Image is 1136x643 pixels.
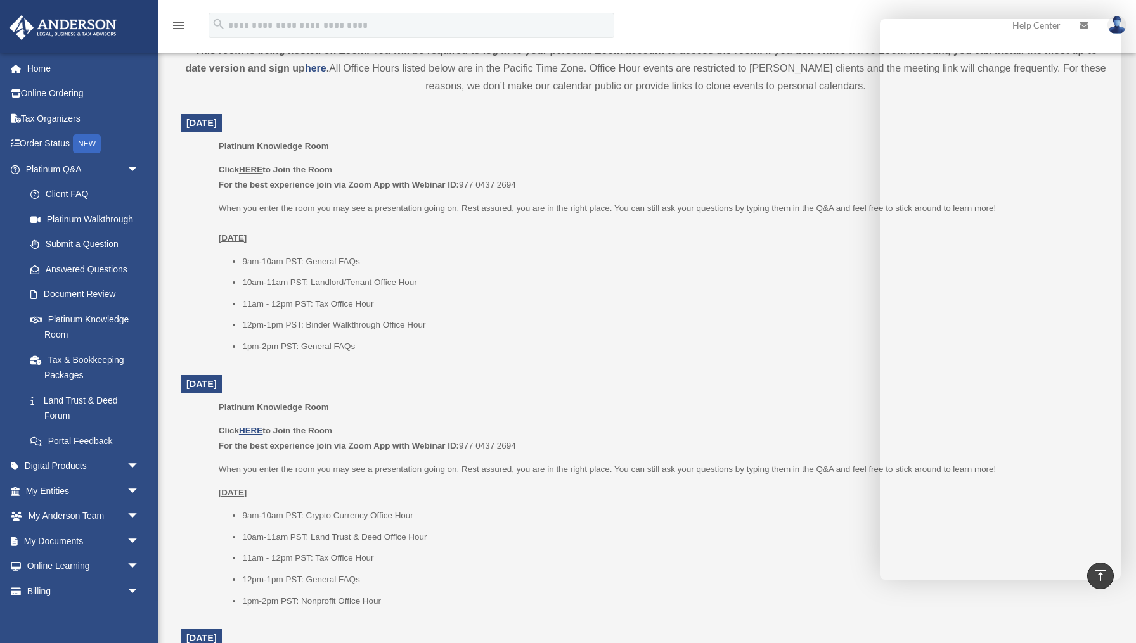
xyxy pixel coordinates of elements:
[186,118,217,128] span: [DATE]
[219,462,1101,477] p: When you enter the room you may see a presentation going on. Rest assured, you are in the right p...
[242,572,1101,587] li: 12pm-1pm PST: General FAQs
[9,554,158,579] a: Online Learningarrow_drop_down
[242,551,1101,566] li: 11am - 12pm PST: Tax Office Hour
[18,207,158,232] a: Platinum Walkthrough
[212,17,226,31] i: search
[18,347,158,388] a: Tax & Bookkeeping Packages
[9,478,158,504] a: My Entitiesarrow_drop_down
[181,42,1110,95] div: All Office Hours listed below are in the Pacific Time Zone. Office Hour events are restricted to ...
[9,504,158,529] a: My Anderson Teamarrow_drop_down
[186,379,217,389] span: [DATE]
[6,15,120,40] img: Anderson Advisors Platinum Portal
[305,63,326,73] a: here
[171,18,186,33] i: menu
[73,134,101,153] div: NEW
[219,162,1101,192] p: 977 0437 2694
[239,426,262,435] a: HERE
[326,63,329,73] strong: .
[127,156,152,182] span: arrow_drop_down
[186,633,217,643] span: [DATE]
[9,106,158,131] a: Tax Organizers
[9,578,158,604] a: Billingarrow_drop_down
[127,454,152,480] span: arrow_drop_down
[219,426,332,435] b: Click to Join the Room
[127,554,152,580] span: arrow_drop_down
[18,232,158,257] a: Submit a Question
[242,594,1101,609] li: 1pm-2pm PST: Nonprofit Office Hour
[127,528,152,554] span: arrow_drop_down
[185,45,1100,73] strong: *This room is being hosted on Zoom. You will be required to log in to your personal Zoom account ...
[239,165,262,174] u: HERE
[219,180,459,189] b: For the best experience join via Zoom App with Webinar ID:
[242,508,1101,523] li: 9am-10am PST: Crypto Currency Office Hour
[127,478,152,504] span: arrow_drop_down
[219,441,459,450] b: For the best experience join via Zoom App with Webinar ID:
[18,257,158,282] a: Answered Questions
[219,165,332,174] b: Click to Join the Room
[18,428,158,454] a: Portal Feedback
[9,156,158,182] a: Platinum Q&Aarrow_drop_down
[242,339,1101,354] li: 1pm-2pm PST: General FAQs
[242,254,1101,269] li: 9am-10am PST: General FAQs
[9,56,158,81] a: Home
[9,528,158,554] a: My Documentsarrow_drop_down
[1107,16,1126,34] img: User Pic
[9,454,158,479] a: Digital Productsarrow_drop_down
[18,182,158,207] a: Client FAQ
[219,233,247,243] u: [DATE]
[219,488,247,497] u: [DATE]
[9,131,158,157] a: Order StatusNEW
[18,282,158,307] a: Document Review
[127,578,152,604] span: arrow_drop_down
[219,141,329,151] span: Platinum Knowledge Room
[127,504,152,530] span: arrow_drop_down
[242,317,1101,333] li: 12pm-1pm PST: Binder Walkthrough Office Hour
[219,201,1101,246] p: When you enter the room you may see a presentation going on. Rest assured, you are in the right p...
[219,402,329,412] span: Platinum Knowledge Room
[9,81,158,106] a: Online Ordering
[171,22,186,33] a: menu
[880,19,1121,580] iframe: Chat Window
[242,275,1101,290] li: 10am-11am PST: Landlord/Tenant Office Hour
[219,423,1101,453] p: 977 0437 2694
[18,307,152,347] a: Platinum Knowledge Room
[242,296,1101,312] li: 11am - 12pm PST: Tax Office Hour
[18,388,158,428] a: Land Trust & Deed Forum
[242,530,1101,545] li: 10am-11am PST: Land Trust & Deed Office Hour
